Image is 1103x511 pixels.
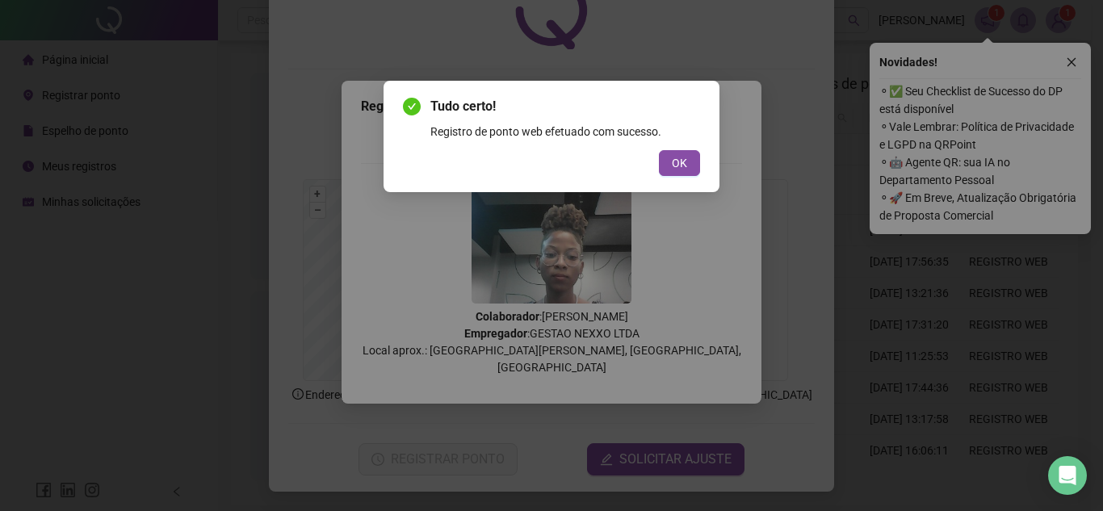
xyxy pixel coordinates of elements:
[403,98,421,115] span: check-circle
[1048,456,1087,495] div: Open Intercom Messenger
[659,150,700,176] button: OK
[430,97,700,116] span: Tudo certo!
[430,123,700,140] div: Registro de ponto web efetuado com sucesso.
[672,154,687,172] span: OK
